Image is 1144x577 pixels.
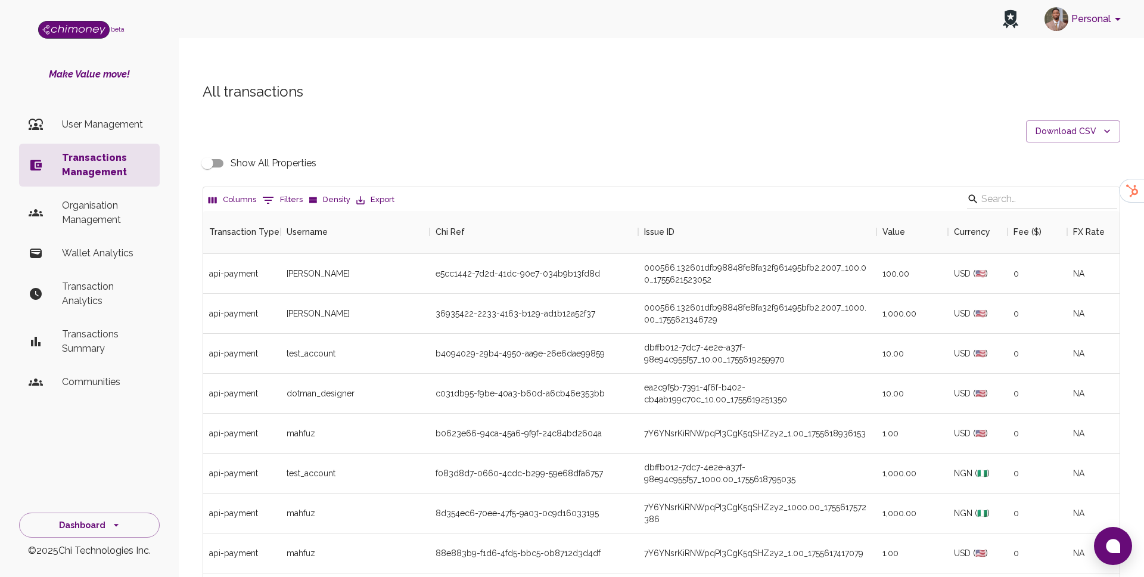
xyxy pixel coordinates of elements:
[876,374,948,414] div: 10.00
[430,210,638,253] div: Chi Ref
[948,334,1008,374] div: USD (🇺🇸)
[203,533,281,573] div: api-payment
[203,414,281,454] div: api-payment
[644,342,871,365] div: dbffb012-7dc7-4e2e-a37f-98e94c955f57_10.00_1755619259970
[948,414,1008,454] div: USD (🇺🇸)
[436,268,600,280] div: e5cc1442-7d2d-41dc-90e7-034b9b13fd8d
[203,294,281,334] div: api-payment
[1067,210,1127,253] div: FX Rate
[1008,210,1067,253] div: Fee ($)
[644,501,871,525] div: 7Y6YNsrKiRNWpqPI3CgK5qSHZ2y2_1000.00_1755617572386
[1044,7,1068,31] img: avatar
[436,348,605,359] div: b4094029-29b4-4950-aa9e-26e6dae99859
[1067,454,1127,494] div: NA
[876,210,948,253] div: Value
[203,454,281,494] div: api-payment
[1067,533,1127,573] div: NA
[306,191,353,209] button: Density
[644,210,674,253] div: Issue ID
[203,494,281,533] div: api-payment
[948,210,1008,253] div: Currency
[644,262,871,286] div: 000566.132601dfb98848fe8fa32f961495bfb2.2007_100.00_1755621523052
[287,348,335,359] span: test_account
[62,280,150,308] p: Transaction Analytics
[1014,210,1042,253] div: Fee ($)
[876,334,948,374] div: 10.00
[19,513,160,538] button: Dashboard
[287,210,328,253] div: Username
[644,461,871,485] div: dbffb012-7dc7-4e2e-a37f-98e94c955f57_1000.00_1755618795035
[1026,120,1120,142] button: Download CSV
[259,191,306,210] button: Show filters
[981,190,1099,209] input: Search…
[876,414,948,454] div: 1.00
[1008,254,1067,294] div: 0
[62,246,150,260] p: Wallet Analytics
[644,302,871,325] div: 000566.132601dfb98848fe8fa32f961495bfb2.2007_1000.00_1755621346729
[203,334,281,374] div: api-payment
[62,375,150,389] p: Communities
[1008,374,1067,414] div: 0
[948,294,1008,334] div: USD (🇺🇸)
[231,156,316,170] span: Show All Properties
[1008,294,1067,334] div: 0
[638,210,876,253] div: Issue ID
[436,308,595,319] div: 36935422-2233-4163-b129-ad1b12a52f37
[436,507,599,519] div: 8d354ec6-70ee-47f5-9a03-0c9d16033195
[1008,494,1067,533] div: 0
[203,82,1120,101] h5: All transactions
[948,533,1008,573] div: USD (🇺🇸)
[436,387,605,399] div: c031db95-f9be-40a3-b60d-a6cb46e353bb
[203,374,281,414] div: api-payment
[436,427,602,439] div: b0623e66-94ca-45a6-9f9f-24c84bd2604a
[1067,374,1127,414] div: NA
[644,381,871,405] div: ea2c9f5b-7391-4f6f-b402-cb4ab199c70c_10.00_1755619251350
[287,387,355,399] span: dotman_designer
[436,467,603,479] div: f083d8d7-0660-4cdc-b299-59e68dfa6757
[948,254,1008,294] div: USD (🇺🇸)
[644,427,866,439] div: 7Y6YNsrKiRNWpqPI3CgK5qSHZ2y2_1.00_1755618936153
[876,494,948,533] div: 1,000.00
[1067,494,1127,533] div: NA
[206,191,259,209] button: Select columns
[436,210,465,253] div: Chi Ref
[353,191,397,209] button: Export
[1067,414,1127,454] div: NA
[1008,334,1067,374] div: 0
[1040,4,1130,35] button: account of current user
[954,210,990,253] div: Currency
[1067,334,1127,374] div: NA
[287,547,315,559] span: mahfuz
[62,327,150,356] p: Transactions Summary
[1008,414,1067,454] div: 0
[287,507,315,519] span: mahfuz
[209,210,279,253] div: Transaction Type
[948,494,1008,533] div: NGN (🇳🇬)
[203,210,281,253] div: Transaction Type
[948,374,1008,414] div: USD (🇺🇸)
[1067,254,1127,294] div: NA
[644,547,863,559] div: 7Y6YNsrKiRNWpqPI3CgK5qSHZ2y2_1.00_1755617417079
[876,533,948,573] div: 1.00
[287,268,350,280] span: [PERSON_NAME]
[1008,533,1067,573] div: 0
[281,210,430,253] div: Username
[203,254,281,294] div: api-payment
[62,117,150,132] p: User Management
[967,190,1117,211] div: Search
[948,454,1008,494] div: NGN (🇳🇬)
[287,308,350,319] span: [PERSON_NAME]
[111,26,125,33] span: beta
[62,198,150,227] p: Organisation Management
[62,151,150,179] p: Transactions Management
[38,21,110,39] img: Logo
[876,454,948,494] div: 1,000.00
[287,427,315,439] span: mahfuz
[1073,210,1105,253] div: FX Rate
[882,210,905,253] div: Value
[287,467,335,479] span: test_account
[1094,527,1132,565] button: Open chat window
[876,294,948,334] div: 1,000.00
[436,547,601,559] div: 88e883b9-f1d6-4fd5-bbc5-0b8712d3d4df
[876,254,948,294] div: 100.00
